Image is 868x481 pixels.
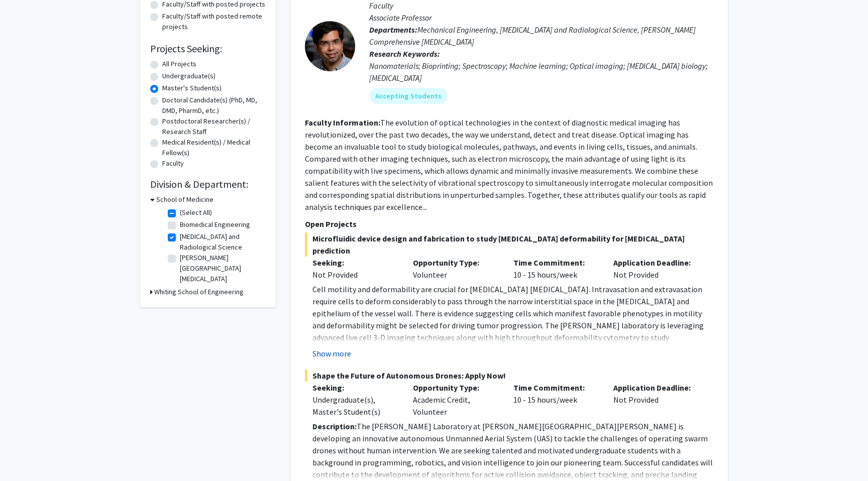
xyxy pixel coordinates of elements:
[312,283,714,355] p: Cell motility and deformability are crucial for [MEDICAL_DATA] [MEDICAL_DATA]. Intravasation and ...
[162,11,266,32] label: Faculty/Staff with posted remote projects
[506,257,606,281] div: 10 - 15 hours/week
[312,382,398,394] p: Seeking:
[613,257,699,269] p: Application Deadline:
[506,382,606,418] div: 10 - 15 hours/week
[405,257,506,281] div: Volunteer
[369,88,448,104] mat-chip: Accepting Students
[162,71,215,81] label: Undergraduate(s)
[369,49,440,59] b: Research Keywords:
[305,218,714,230] p: Open Projects
[606,382,706,418] div: Not Provided
[413,382,498,394] p: Opportunity Type:
[312,421,357,431] strong: Description:
[162,116,266,137] label: Postdoctoral Researcher(s) / Research Staff
[513,257,599,269] p: Time Commitment:
[369,12,714,24] p: Associate Professor
[369,25,696,47] span: Mechanical Engineering, [MEDICAL_DATA] and Radiological Science, [PERSON_NAME] Comprehensive [MED...
[312,269,398,281] div: Not Provided
[305,370,714,382] span: Shape the Future of Autonomous Drones: Apply Now!
[305,117,380,128] b: Faculty Information:
[8,436,43,473] iframe: Chat
[405,382,506,418] div: Academic Credit, Volunteer
[180,219,250,230] label: Biomedical Engineering
[162,158,184,169] label: Faculty
[369,60,714,84] div: Nanomaterials; Bioprinting; Spectroscopy; Machine learning; Optical imaging; [MEDICAL_DATA] biolo...
[613,382,699,394] p: Application Deadline:
[156,194,213,205] h3: School of Medicine
[305,232,714,257] span: Microfluidic device design and fabrication to study [MEDICAL_DATA] deformability for [MEDICAL_DAT...
[312,394,398,418] div: Undergraduate(s), Master's Student(s)
[162,95,266,116] label: Doctoral Candidate(s) (PhD, MD, DMD, PharmD, etc.)
[513,382,599,394] p: Time Commitment:
[150,178,266,190] h2: Division & Department:
[305,117,713,212] fg-read-more: The evolution of optical technologies in the context of diagnostic medical imaging has revolution...
[162,137,266,158] label: Medical Resident(s) / Medical Fellow(s)
[180,253,263,284] label: [PERSON_NAME][GEOGRAPHIC_DATA][MEDICAL_DATA]
[606,257,706,281] div: Not Provided
[369,25,417,35] b: Departments:
[154,287,244,297] h3: Whiting School of Engineering
[162,59,196,69] label: All Projects
[150,43,266,55] h2: Projects Seeking:
[312,347,351,359] button: Show more
[180,207,212,218] label: (Select All)
[312,257,398,269] p: Seeking:
[413,257,498,269] p: Opportunity Type:
[180,231,263,253] label: [MEDICAL_DATA] and Radiological Science
[162,83,222,93] label: Master's Student(s)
